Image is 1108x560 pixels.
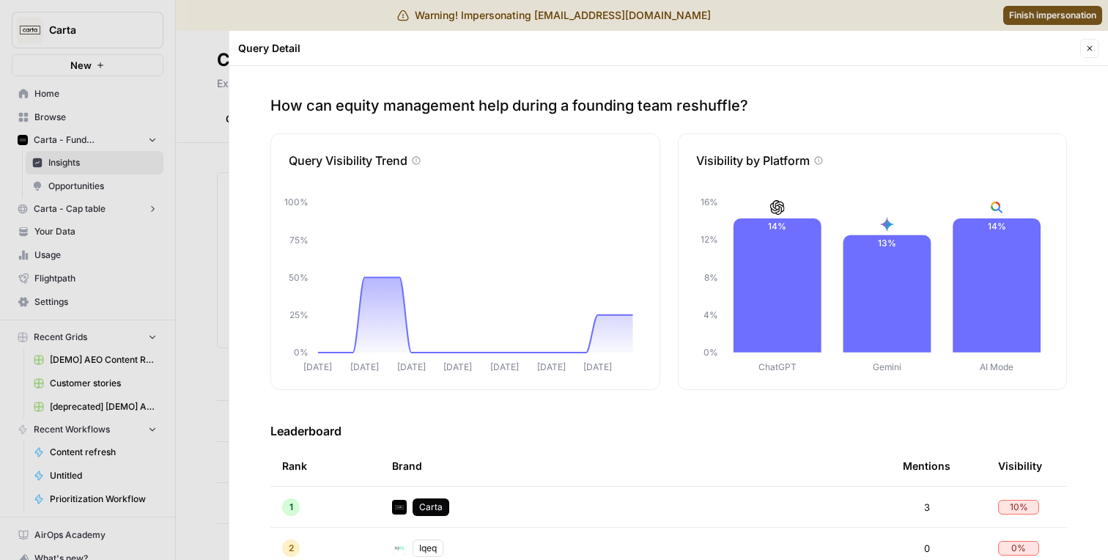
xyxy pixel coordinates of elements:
tspan: 0% [703,347,717,358]
tspan: AI Mode [980,361,1013,372]
p: How can equity management help during a founding team reshuffle? [270,95,1067,116]
tspan: [DATE] [397,361,426,372]
tspan: 4% [703,309,717,320]
tspan: 8% [703,272,717,283]
tspan: Gemini [873,361,901,372]
div: Rank [282,446,307,486]
tspan: ChatGPT [758,361,796,372]
span: 1 [289,501,293,514]
tspan: 75% [289,235,309,246]
tspan: [DATE] [583,361,612,372]
div: Visibility [998,446,1042,486]
p: Query Visibility Trend [289,152,407,169]
tspan: [DATE] [350,361,379,372]
tspan: 12% [700,235,717,246]
text: 14% [988,221,1006,232]
tspan: 100% [284,196,309,207]
tspan: [DATE] [303,361,332,372]
text: 13% [878,237,896,248]
div: Brand [392,446,879,486]
div: Query Detail [238,41,1076,56]
tspan: [DATE] [443,361,472,372]
h3: Leaderboard [270,422,1067,440]
tspan: 16% [700,196,717,207]
img: asr0d8sfv8makh89wnzp79oca5ai [392,541,407,556]
div: Carta [413,498,449,516]
span: 2 [289,542,294,555]
tspan: 0% [294,347,309,358]
span: 0 [924,541,930,556]
tspan: 25% [289,309,309,320]
p: Visibility by Platform [696,152,810,169]
div: Mentions [903,446,950,486]
img: c35yeiwf0qjehltklbh57st2xhbo [392,500,407,515]
tspan: 50% [289,272,309,283]
span: 0 % [1011,542,1026,555]
tspan: [DATE] [537,361,566,372]
div: Iqeq [413,539,443,557]
span: 10 % [1010,501,1028,514]
span: 3 [924,500,930,515]
text: 14% [768,221,786,232]
tspan: [DATE] [490,361,519,372]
